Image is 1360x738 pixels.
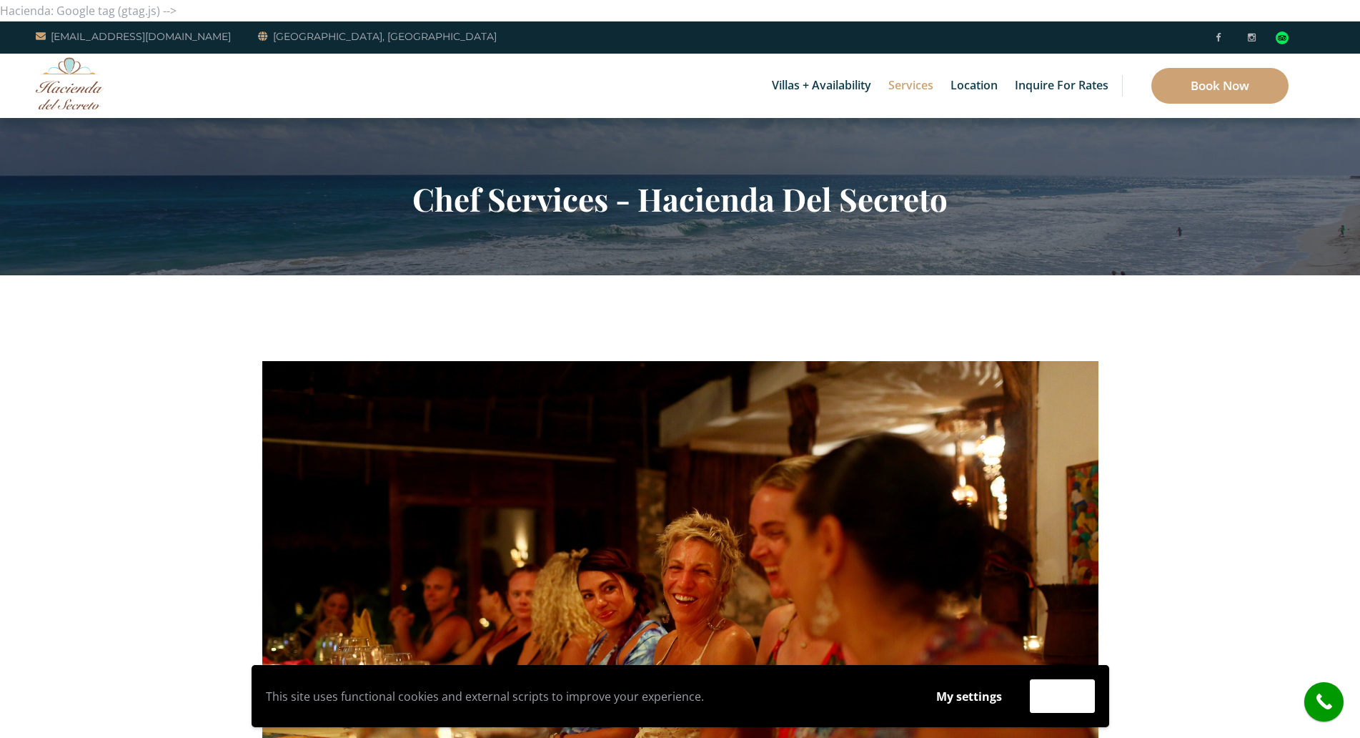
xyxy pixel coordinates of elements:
[881,54,940,118] a: Services
[1008,54,1116,118] a: Inquire for Rates
[1030,679,1095,713] button: Accept
[1304,682,1344,722] a: call
[923,680,1016,713] button: My settings
[1276,31,1289,44] div: Read traveler reviews on Tripadvisor
[258,28,497,45] a: [GEOGRAPHIC_DATA], [GEOGRAPHIC_DATA]
[1276,31,1289,44] img: Tripadvisor_logomark.svg
[36,28,231,45] a: [EMAIL_ADDRESS][DOMAIN_NAME]
[36,57,104,109] img: Awesome Logo
[262,180,1098,217] h2: Chef Services - Hacienda Del Secreto
[266,686,908,707] p: This site uses functional cookies and external scripts to improve your experience.
[1151,68,1289,104] a: Book Now
[765,54,878,118] a: Villas + Availability
[1308,686,1340,718] i: call
[943,54,1005,118] a: Location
